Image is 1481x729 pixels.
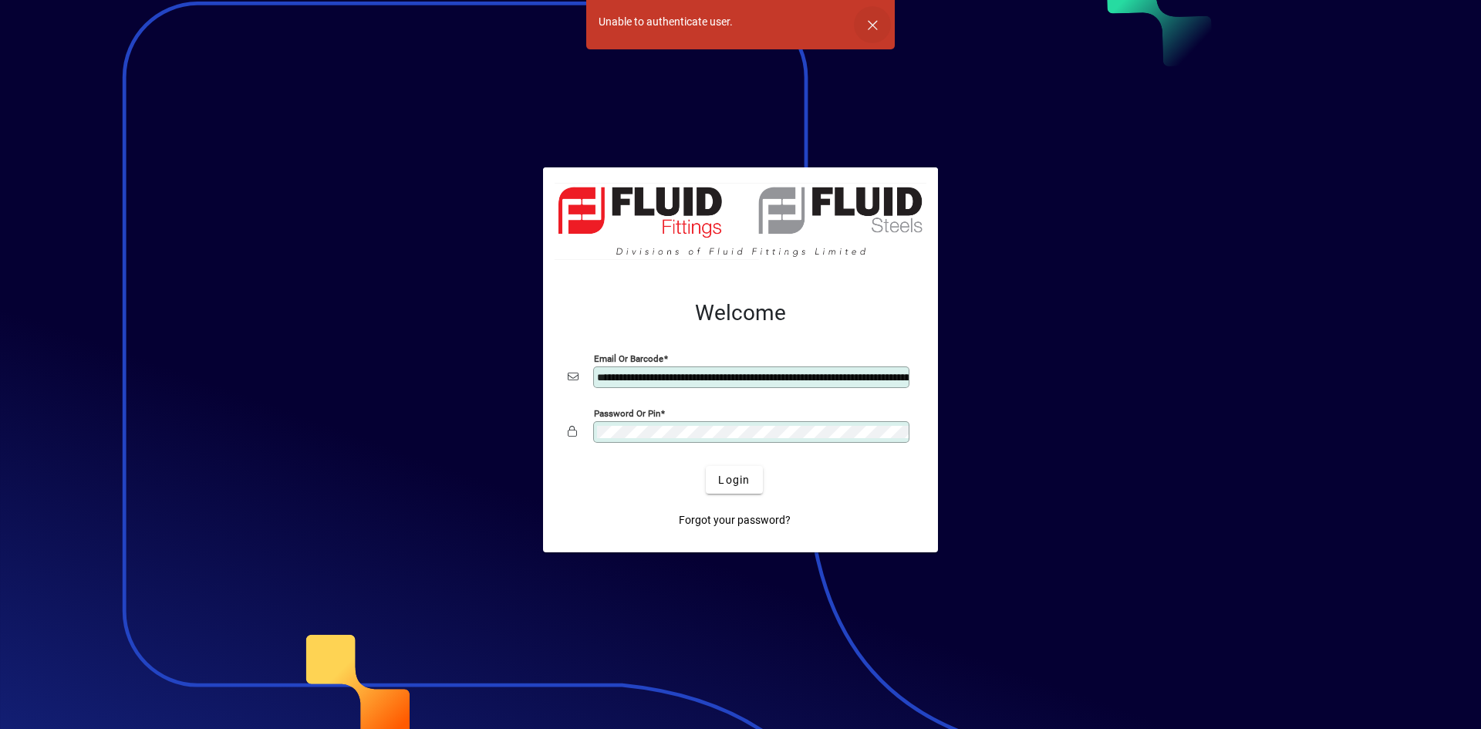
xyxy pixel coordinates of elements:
[854,6,891,43] button: Dismiss
[673,506,797,534] a: Forgot your password?
[594,353,663,364] mat-label: Email or Barcode
[679,512,791,528] span: Forgot your password?
[706,466,762,494] button: Login
[599,14,733,30] div: Unable to authenticate user.
[594,408,660,419] mat-label: Password or Pin
[568,300,913,326] h2: Welcome
[718,472,750,488] span: Login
